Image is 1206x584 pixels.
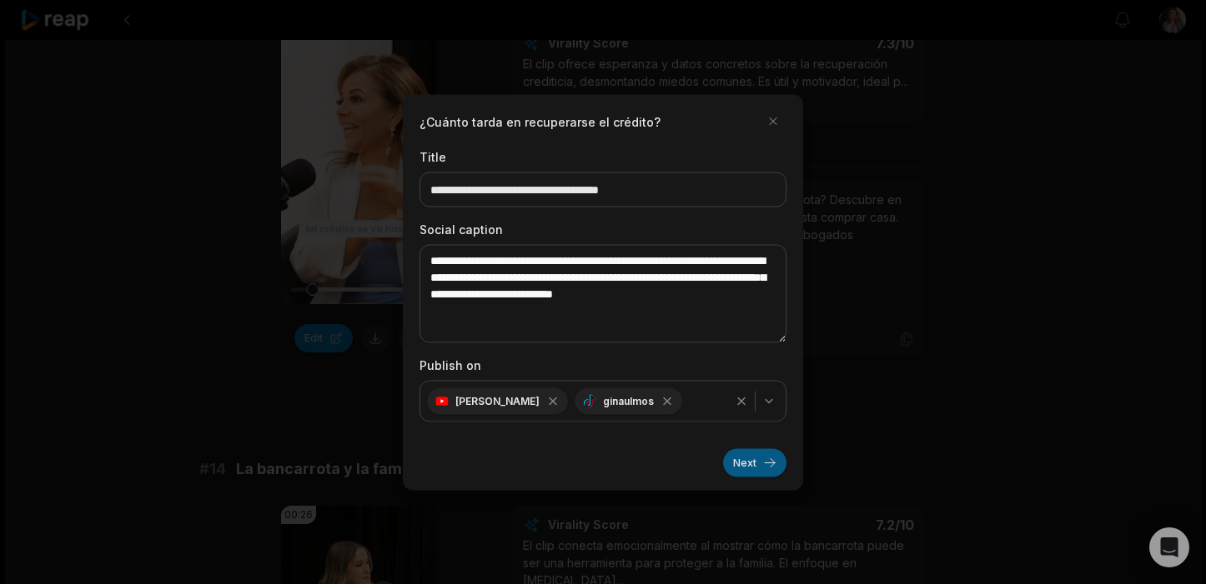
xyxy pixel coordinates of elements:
[420,147,786,165] label: Title
[723,448,786,477] button: Next
[420,380,786,422] button: [PERSON_NAME]ginaulmos
[575,387,682,414] div: ginaulmos
[420,220,786,237] label: Social caption
[420,112,661,130] h2: ¿Cuánto tarda en recuperarse el crédito?
[427,387,568,414] div: [PERSON_NAME]
[420,356,786,373] label: Publish on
